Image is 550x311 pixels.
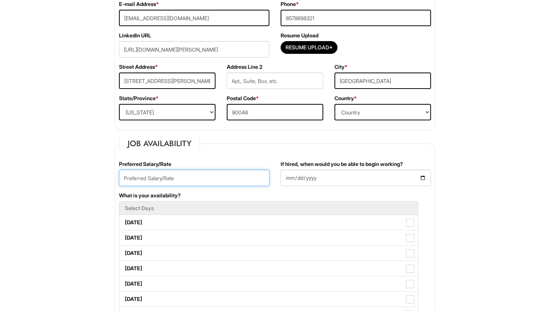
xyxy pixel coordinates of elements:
input: Apt., Suite, Box, etc. [227,73,323,89]
label: [DATE] [119,246,418,261]
label: Street Address [119,63,158,71]
legend: Job Availability [119,138,200,149]
h5: Select Days [125,205,412,211]
label: What is your availability? [119,192,181,199]
label: LinkedIn URL [119,32,151,39]
label: [DATE] [119,292,418,307]
input: Phone [281,10,431,26]
input: City [334,73,431,89]
label: [DATE] [119,230,418,245]
input: Preferred Salary/Rate [119,170,269,186]
select: State/Province [119,104,216,120]
input: LinkedIn URL [119,41,269,58]
label: If hired, when would you be able to begin working? [281,160,403,168]
label: [DATE] [119,276,418,291]
label: [DATE] [119,215,418,230]
label: E-mail Address [119,0,159,8]
label: [DATE] [119,261,418,276]
input: Postal Code [227,104,323,120]
label: Address Line 2 [227,63,262,71]
label: Phone [281,0,299,8]
label: Preferred Salary/Rate [119,160,171,168]
select: Country [334,104,431,120]
label: Postal Code [227,95,259,102]
label: Resume Upload [281,32,318,39]
label: City [334,63,348,71]
input: Street Address [119,73,216,89]
input: E-mail Address [119,10,269,26]
button: Resume Upload*Resume Upload* [281,41,337,54]
label: State/Province [119,95,159,102]
label: Country [334,95,357,102]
